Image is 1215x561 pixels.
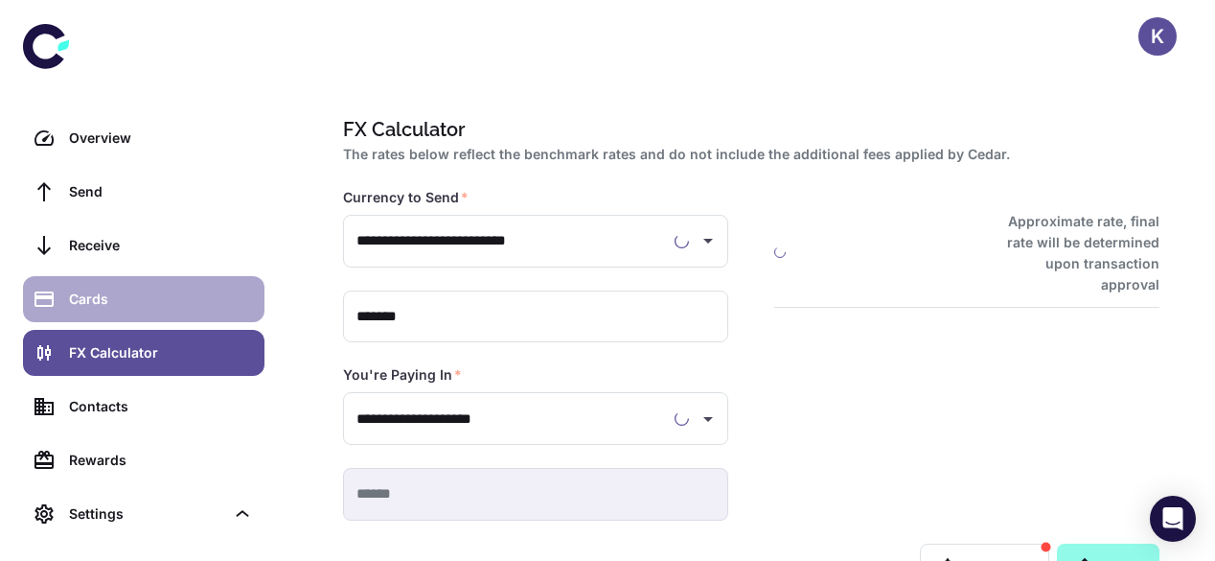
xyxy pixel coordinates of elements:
[23,276,264,322] a: Cards
[1138,17,1177,56] button: K
[1150,496,1196,542] div: Open Intercom Messenger
[23,491,264,537] div: Settings
[69,503,224,525] div: Settings
[69,289,253,310] div: Cards
[69,128,253,149] div: Overview
[23,384,264,430] a: Contacts
[23,169,264,215] a: Send
[23,115,264,161] a: Overview
[343,188,469,207] label: Currency to Send
[986,211,1159,295] h6: Approximate rate, final rate will be determined upon transaction approval
[23,437,264,483] a: Rewards
[343,115,1152,144] h1: FX Calculator
[695,406,722,432] button: Open
[69,396,253,417] div: Contacts
[695,227,722,254] button: Open
[23,222,264,269] a: Receive
[69,450,253,471] div: Rewards
[23,330,264,376] a: FX Calculator
[69,181,253,202] div: Send
[69,235,253,256] div: Receive
[343,365,462,385] label: You're Paying In
[69,342,253,363] div: FX Calculator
